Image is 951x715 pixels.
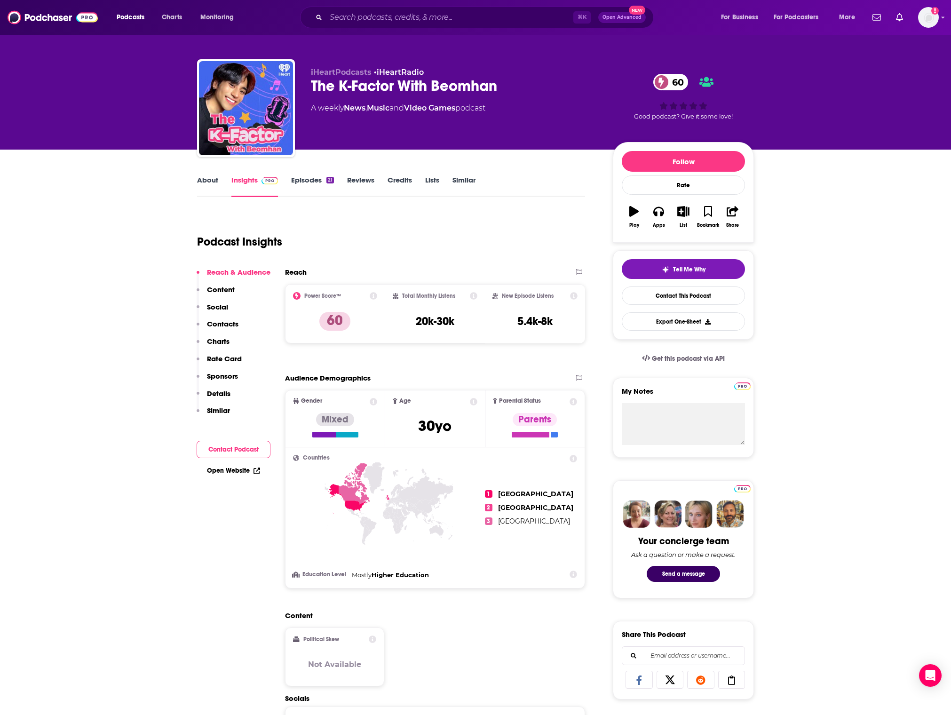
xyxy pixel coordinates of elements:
a: Lists [425,175,439,197]
span: Monitoring [200,11,234,24]
h2: Socials [285,694,585,703]
p: Contacts [207,319,238,328]
img: Podchaser Pro [734,382,751,390]
h3: Share This Podcast [622,630,686,639]
span: 3 [485,517,492,525]
button: Share [721,200,745,234]
a: Episodes21 [291,175,334,197]
button: Contact Podcast [197,441,270,458]
a: Music [367,103,389,112]
span: Mostly [352,571,372,579]
div: Apps [653,222,665,228]
h2: Audience Demographics [285,373,371,382]
span: Gender [301,398,322,404]
span: [GEOGRAPHIC_DATA] [498,517,570,525]
h2: Political Skew [303,636,339,643]
span: New [629,6,646,15]
img: Barbara Profile [654,500,682,528]
input: Email address or username... [630,647,737,665]
a: Open Website [207,467,260,475]
div: Ask a question or make a request. [631,551,736,558]
a: Credits [388,175,412,197]
h2: Power Score™ [304,293,341,299]
div: Rate [622,175,745,195]
button: tell me why sparkleTell Me Why [622,259,745,279]
a: Similar [452,175,475,197]
button: Follow [622,151,745,172]
button: List [671,200,696,234]
button: open menu [832,10,867,25]
span: More [839,11,855,24]
span: Podcasts [117,11,144,24]
div: 60Good podcast? Give it some love! [613,68,754,126]
span: • [374,68,424,77]
span: 60 [663,74,689,90]
button: Content [197,285,235,302]
span: Parental Status [499,398,541,404]
span: iHeartPodcasts [311,68,372,77]
button: Social [197,302,228,320]
span: ⌘ K [573,11,591,24]
span: [GEOGRAPHIC_DATA] [498,503,573,512]
button: Details [197,389,230,406]
img: Jules Profile [685,500,713,528]
span: [GEOGRAPHIC_DATA] [498,490,573,498]
h2: Total Monthly Listens [402,293,455,299]
img: Podchaser Pro [262,177,278,184]
span: Countries [303,455,330,461]
button: open menu [768,10,832,25]
a: Pro website [734,381,751,390]
a: Podchaser - Follow, Share and Rate Podcasts [8,8,98,26]
span: Good podcast? Give it some love! [634,113,733,120]
p: Similar [207,406,230,415]
button: open menu [714,10,770,25]
div: 21 [326,177,334,183]
span: , [365,103,367,112]
span: Charts [162,11,182,24]
div: Bookmark [697,222,719,228]
button: Show profile menu [918,7,939,28]
h2: New Episode Listens [502,293,554,299]
span: Tell Me Why [673,266,705,273]
div: Search followers [622,646,745,665]
p: Reach & Audience [207,268,270,277]
h3: 5.4k-8k [517,314,553,328]
span: and [389,103,404,112]
button: open menu [194,10,246,25]
img: Sydney Profile [623,500,650,528]
p: Rate Card [207,354,242,363]
a: Show notifications dropdown [892,9,907,25]
a: Reviews [347,175,374,197]
img: The K-Factor With Beomhan [199,61,293,155]
h3: Education Level [293,572,348,578]
span: 1 [485,490,492,498]
div: Share [726,222,739,228]
a: Show notifications dropdown [869,9,885,25]
button: Export One-Sheet [622,312,745,331]
div: Search podcasts, credits, & more... [309,7,663,28]
img: tell me why sparkle [662,266,669,273]
a: iHeartRadio [377,68,424,77]
div: List [680,222,687,228]
img: Jon Profile [716,500,744,528]
a: 60 [653,74,689,90]
a: About [197,175,218,197]
a: News [344,103,365,112]
button: Bookmark [696,200,720,234]
p: Details [207,389,230,398]
span: Logged in as antoine.jordan [918,7,939,28]
a: Share on X/Twitter [657,671,684,689]
svg: Add a profile image [931,7,939,15]
p: Charts [207,337,230,346]
div: Open Intercom Messenger [919,664,942,687]
span: Higher Education [372,571,429,579]
a: Share on Reddit [687,671,714,689]
button: Reach & Audience [197,268,270,285]
h3: 20k-30k [416,314,454,328]
span: Age [399,398,411,404]
div: Mixed [316,413,354,426]
span: 2 [485,504,492,511]
p: 60 [319,312,350,331]
button: Rate Card [197,354,242,372]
